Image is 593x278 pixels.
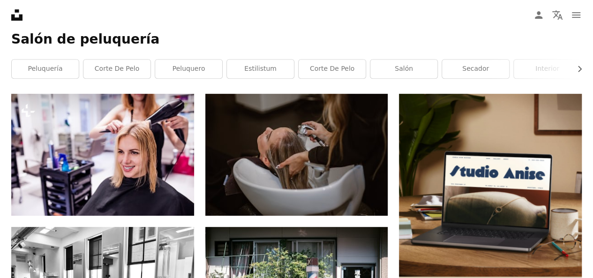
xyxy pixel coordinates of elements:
[548,6,567,24] button: Idioma
[370,60,437,78] a: salón
[529,6,548,24] a: Iniciar sesión / Registrarse
[567,6,585,24] button: Menú
[11,31,582,48] h1: Salón de peluquería
[155,60,222,78] a: peluquero
[514,60,581,78] a: interior
[83,60,150,78] a: corte de pelo
[11,94,194,216] img: Manos de peluquera profesional irreconocible secando el pelo de su cliente, nuevo corte de pelo, ...
[299,60,366,78] a: Corte de pelo
[205,150,388,159] a: Una mujer cortada el pelo por un estilista
[227,60,294,78] a: estilistum
[571,60,582,78] button: desplazar lista a la derecha
[205,94,388,216] img: Una mujer cortada el pelo por un estilista
[399,94,582,277] img: file-1705123271268-c3eaf6a79b21image
[442,60,509,78] a: secador
[11,9,23,21] a: Inicio — Unsplash
[12,60,79,78] a: peluquería
[11,150,194,159] a: Manos de peluquera profesional irreconocible secando el pelo de su cliente, nuevo corte de pelo, ...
